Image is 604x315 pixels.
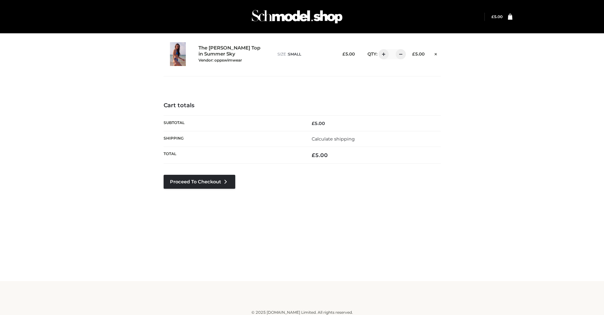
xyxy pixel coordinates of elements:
[491,14,503,19] bdi: 5.00
[312,121,325,126] bdi: 5.00
[412,51,425,56] bdi: 5.00
[288,52,301,56] span: SMALL
[491,14,494,19] span: £
[198,58,242,62] small: Vendor: oppswimwear
[164,115,302,131] th: Subtotal
[312,152,315,158] span: £
[277,51,332,57] p: size :
[198,45,264,63] a: The [PERSON_NAME] Top in Summer SkyVendor: oppswimwear
[361,49,401,59] div: QTY:
[431,49,440,57] a: Remove this item
[164,147,302,164] th: Total
[312,121,315,126] span: £
[312,152,328,158] bdi: 5.00
[342,51,355,56] bdi: 5.00
[312,136,355,142] a: Calculate shipping
[491,14,503,19] a: £5.00
[164,102,441,109] h4: Cart totals
[342,51,345,56] span: £
[164,131,302,147] th: Shipping
[412,51,415,56] span: £
[164,175,235,189] a: Proceed to Checkout
[250,4,345,29] img: Schmodel Admin 964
